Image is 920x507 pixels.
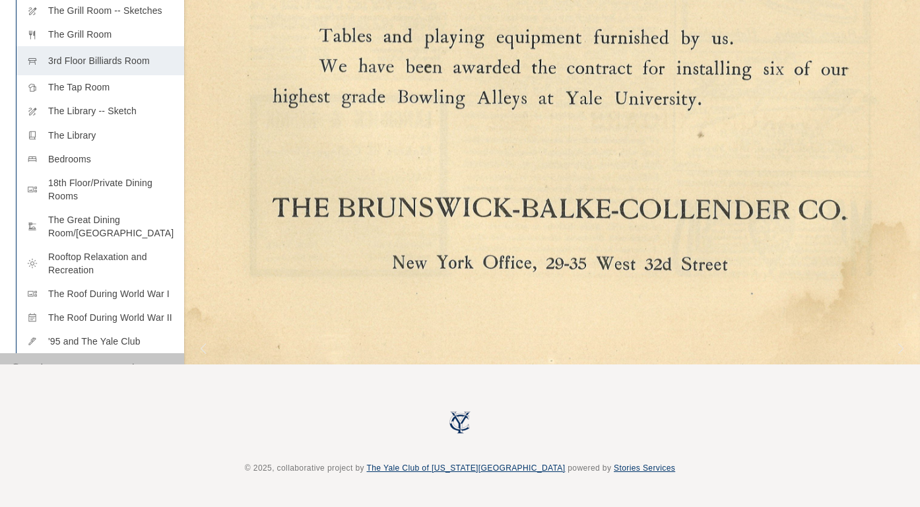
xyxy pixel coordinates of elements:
span: light_mode [27,258,38,269]
div: Rooftop Relaxation and Recreation [16,245,184,282]
p: 18th Floor/Private Dining Rooms [48,176,174,203]
span: gallery_thumbnail [27,184,38,195]
a: Stories Services [614,463,675,473]
p: Bedrooms [48,152,174,166]
a: The Yale Club of [US_STATE][GEOGRAPHIC_DATA] [366,463,565,473]
p: "The Gateway to a Continent" [32,361,174,374]
p: The Great Dining Room/[GEOGRAPHIC_DATA] [48,213,174,240]
span: sports_bar [27,83,38,93]
div: 3rd Floor Billiards Room [16,46,184,75]
span: draw [27,6,38,17]
span: dinner_dining [27,221,38,232]
div: The Roof During World War II [16,306,184,329]
span: © 2025 , collaborative project by powered by [245,463,675,473]
p: The Roof During World War I [48,287,174,300]
div: '95 and The Yale Club [16,329,184,353]
p: '95 and The Yale Club [48,335,174,348]
p: The Grill Room [48,28,174,41]
span: restaurant [27,30,38,40]
div: The Great Dining Room/[GEOGRAPHIC_DATA] [16,208,184,245]
span: bed [27,154,38,164]
p: Rooftop Relaxation and Recreation [48,250,174,277]
img: Yale Club of New York City [444,407,476,438]
span: ink_pen [27,336,38,347]
p: 3rd Floor Billiards Room [48,54,174,67]
span: draw [27,106,38,117]
p: The Tap Room [48,81,174,94]
div: 18th Floor/Private Dining Rooms [16,171,184,208]
div: The Tap Room [16,75,184,99]
span: gallery_thumbnail [27,288,38,299]
div: The Grill Room [16,22,184,46]
div: The Library [16,123,184,147]
div: The Roof During World War I [16,282,184,306]
span: globe [11,362,21,373]
p: The Grill Room -- Sketches [48,4,174,17]
p: The Roof During World War II [48,311,174,324]
p: The Library -- Sketch [48,104,174,118]
div: The Library -- Sketch [16,99,184,123]
span: book_2 [27,130,38,141]
div: Bedrooms [16,147,184,171]
p: The Library [48,129,174,142]
span: table_restaurant [27,56,38,67]
span: event_note [27,312,38,323]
